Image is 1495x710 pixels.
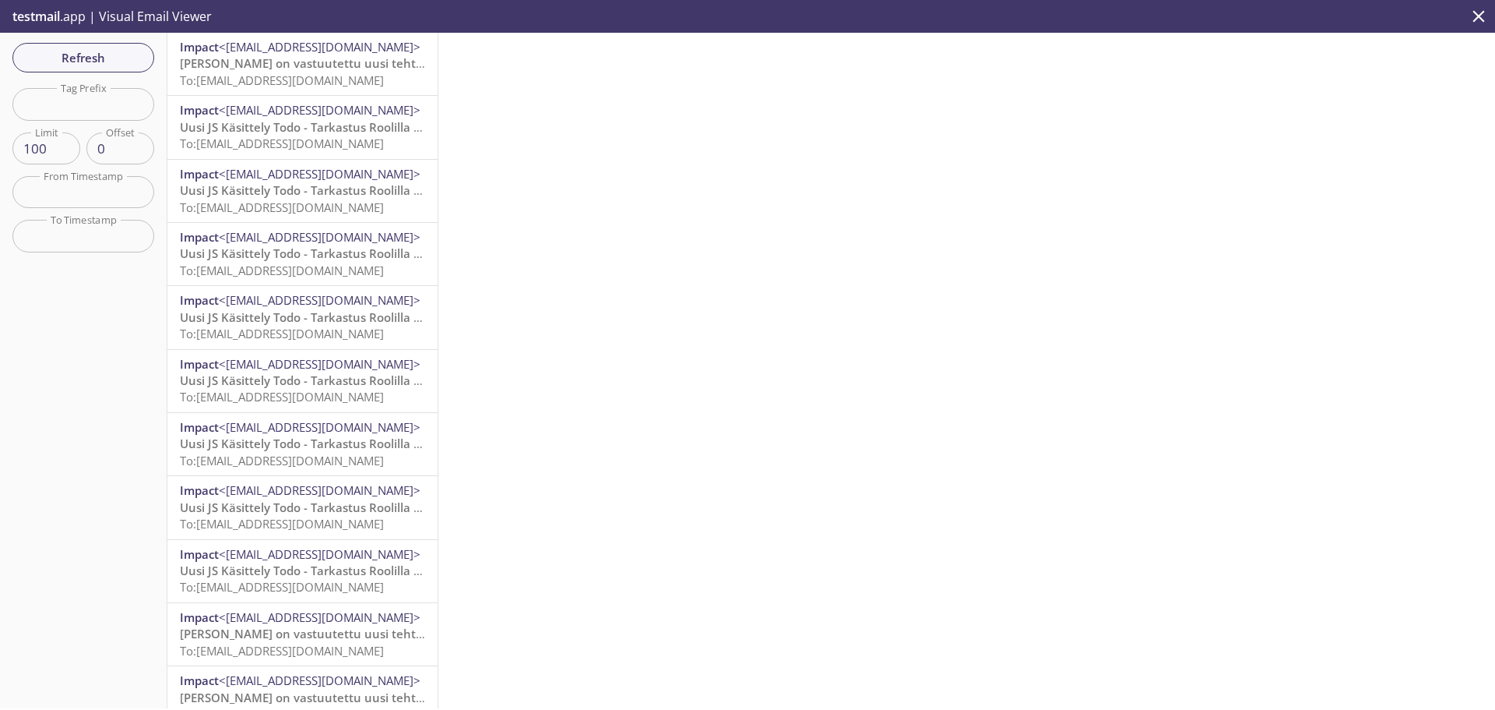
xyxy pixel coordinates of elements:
[180,292,219,308] span: Impact
[180,436,459,451] span: Uusi JS Käsittely Todo - Tarkastus Roolilla - Impact
[180,245,459,261] span: Uusi JS Käsittely Todo - Tarkastus Roolilla - Impact
[12,8,60,25] span: testmail
[219,673,420,688] span: <[EMAIL_ADDRESS][DOMAIN_NAME]>
[167,350,438,412] div: Impact<[EMAIL_ADDRESS][DOMAIN_NAME]>Uusi JS Käsittely Todo - Tarkastus Roolilla - ImpactTo:[EMAIL...
[180,673,219,688] span: Impact
[219,166,420,182] span: <[EMAIL_ADDRESS][DOMAIN_NAME]>
[219,356,420,372] span: <[EMAIL_ADDRESS][DOMAIN_NAME]>
[25,48,142,68] span: Refresh
[167,476,438,539] div: Impact<[EMAIL_ADDRESS][DOMAIN_NAME]>Uusi JS Käsittely Todo - Tarkastus Roolilla - ImpactTo:[EMAIL...
[219,102,420,118] span: <[EMAIL_ADDRESS][DOMAIN_NAME]>
[180,356,219,372] span: Impact
[167,223,438,285] div: Impact<[EMAIL_ADDRESS][DOMAIN_NAME]>Uusi JS Käsittely Todo - Tarkastus Roolilla - ImpactTo:[EMAIL...
[180,389,384,404] span: To: [EMAIL_ADDRESS][DOMAIN_NAME]
[219,229,420,245] span: <[EMAIL_ADDRESS][DOMAIN_NAME]>
[167,540,438,602] div: Impact<[EMAIL_ADDRESS][DOMAIN_NAME]>Uusi JS Käsittely Todo - Tarkastus Roolilla - ImpactTo:[EMAIL...
[219,482,420,498] span: <[EMAIL_ADDRESS][DOMAIN_NAME]>
[180,500,459,515] span: Uusi JS Käsittely Todo - Tarkastus Roolilla - Impact
[180,263,384,278] span: To: [EMAIL_ADDRESS][DOMAIN_NAME]
[180,516,384,532] span: To: [EMAIL_ADDRESS][DOMAIN_NAME]
[180,136,384,151] span: To: [EMAIL_ADDRESS][DOMAIN_NAME]
[180,373,459,388] span: Uusi JS Käsittely Todo - Tarkastus Roolilla - Impact
[180,72,384,88] span: To: [EMAIL_ADDRESS][DOMAIN_NAME]
[180,419,219,435] span: Impact
[180,690,611,705] span: [PERSON_NAME] on vastuutettu uusi tehtävä tarkastettavaksi - Kiwa Impact
[219,546,420,562] span: <[EMAIL_ADDRESS][DOMAIN_NAME]>
[180,102,219,118] span: Impact
[167,286,438,348] div: Impact<[EMAIL_ADDRESS][DOMAIN_NAME]>Uusi JS Käsittely Todo - Tarkastus Roolilla - ImpactTo:[EMAIL...
[167,160,438,222] div: Impact<[EMAIL_ADDRESS][DOMAIN_NAME]>Uusi JS Käsittely Todo - Tarkastus Roolilla - ImpactTo:[EMAIL...
[180,563,459,578] span: Uusi JS Käsittely Todo - Tarkastus Roolilla - Impact
[219,419,420,435] span: <[EMAIL_ADDRESS][DOMAIN_NAME]>
[219,292,420,308] span: <[EMAIL_ADDRESS][DOMAIN_NAME]>
[180,546,219,562] span: Impact
[180,200,384,215] span: To: [EMAIL_ADDRESS][DOMAIN_NAME]
[180,326,384,341] span: To: [EMAIL_ADDRESS][DOMAIN_NAME]
[12,43,154,72] button: Refresh
[219,609,420,625] span: <[EMAIL_ADDRESS][DOMAIN_NAME]>
[167,603,438,666] div: Impact<[EMAIL_ADDRESS][DOMAIN_NAME]>[PERSON_NAME] on vastuutettu uusi tehtävä - Kiwa ImpactTo:[EM...
[167,413,438,475] div: Impact<[EMAIL_ADDRESS][DOMAIN_NAME]>Uusi JS Käsittely Todo - Tarkastus Roolilla - ImpactTo:[EMAIL...
[180,609,219,625] span: Impact
[180,55,611,71] span: [PERSON_NAME] on vastuutettu uusi tehtävä tarkastettavaksi - Kiwa Impact
[180,482,219,498] span: Impact
[180,229,219,245] span: Impact
[167,96,438,158] div: Impact<[EMAIL_ADDRESS][DOMAIN_NAME]>Uusi JS Käsittely Todo - Tarkastus Roolilla - ImpactTo:[EMAIL...
[180,39,219,55] span: Impact
[180,309,459,325] span: Uusi JS Käsittely Todo - Tarkastus Roolilla - Impact
[219,39,420,55] span: <[EMAIL_ADDRESS][DOMAIN_NAME]>
[180,182,459,198] span: Uusi JS Käsittely Todo - Tarkastus Roolilla - Impact
[180,166,219,182] span: Impact
[180,643,384,659] span: To: [EMAIL_ADDRESS][DOMAIN_NAME]
[167,33,438,95] div: Impact<[EMAIL_ADDRESS][DOMAIN_NAME]>[PERSON_NAME] on vastuutettu uusi tehtävä tarkastettavaksi - ...
[180,119,459,135] span: Uusi JS Käsittely Todo - Tarkastus Roolilla - Impact
[180,579,384,595] span: To: [EMAIL_ADDRESS][DOMAIN_NAME]
[180,626,515,641] span: [PERSON_NAME] on vastuutettu uusi tehtävä - Kiwa Impact
[180,453,384,468] span: To: [EMAIL_ADDRESS][DOMAIN_NAME]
